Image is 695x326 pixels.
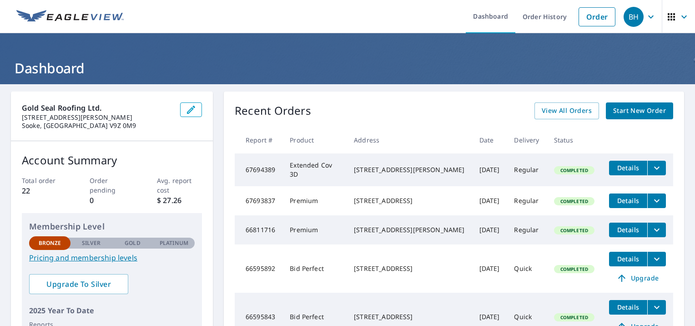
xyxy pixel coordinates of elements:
[22,102,173,113] p: Gold Seal Roofing Ltd.
[647,161,666,175] button: filesDropdownBtn-67694389
[507,244,546,293] td: Quick
[647,252,666,266] button: filesDropdownBtn-66595892
[609,252,647,266] button: detailsBtn-66595892
[647,194,666,208] button: filesDropdownBtn-67693837
[647,223,666,237] button: filesDropdownBtn-66811716
[614,163,642,172] span: Details
[614,255,642,263] span: Details
[235,102,311,119] p: Recent Orders
[29,252,195,263] a: Pricing and membership levels
[235,153,282,186] td: 67694389
[282,244,347,293] td: Bid Perfect
[235,127,282,153] th: Report #
[609,194,647,208] button: detailsBtn-67693837
[282,215,347,244] td: Premium
[555,167,594,173] span: Completed
[354,225,464,234] div: [STREET_ADDRESS][PERSON_NAME]
[282,127,347,153] th: Product
[22,176,67,185] p: Total order
[472,244,507,293] td: [DATE]
[39,239,61,247] p: Bronze
[157,195,202,206] p: $ 27.26
[614,196,642,205] span: Details
[609,300,647,315] button: detailsBtn-66595843
[11,59,684,77] h1: Dashboard
[579,7,615,26] a: Order
[29,220,195,233] p: Membership Level
[354,264,464,273] div: [STREET_ADDRESS]
[624,7,644,27] div: BH
[160,239,188,247] p: Platinum
[606,102,673,119] a: Start New Order
[82,239,101,247] p: Silver
[235,215,282,244] td: 66811716
[347,127,472,153] th: Address
[472,127,507,153] th: Date
[125,239,140,247] p: Gold
[354,312,464,321] div: [STREET_ADDRESS]
[22,185,67,196] p: 22
[354,165,464,174] div: [STREET_ADDRESS][PERSON_NAME]
[555,266,594,272] span: Completed
[235,186,282,215] td: 67693837
[472,186,507,215] td: [DATE]
[36,279,121,289] span: Upgrade To Silver
[507,186,546,215] td: Regular
[29,305,195,316] p: 2025 Year To Date
[507,153,546,186] td: Regular
[534,102,599,119] a: View All Orders
[22,122,173,130] p: Sooke, [GEOGRAPHIC_DATA] V9Z 0M9
[555,227,594,234] span: Completed
[555,198,594,204] span: Completed
[614,225,642,234] span: Details
[22,113,173,122] p: [STREET_ADDRESS][PERSON_NAME]
[609,223,647,237] button: detailsBtn-66811716
[90,176,135,195] p: Order pending
[507,215,546,244] td: Regular
[542,105,592,117] span: View All Orders
[613,105,666,117] span: Start New Order
[22,152,202,168] p: Account Summary
[16,10,124,24] img: EV Logo
[609,271,666,285] a: Upgrade
[472,153,507,186] td: [DATE]
[282,186,347,215] td: Premium
[90,195,135,206] p: 0
[609,161,647,175] button: detailsBtn-67694389
[282,153,347,186] td: Extended Cov 3D
[472,215,507,244] td: [DATE]
[354,196,464,205] div: [STREET_ADDRESS]
[547,127,602,153] th: Status
[29,274,128,294] a: Upgrade To Silver
[647,300,666,315] button: filesDropdownBtn-66595843
[157,176,202,195] p: Avg. report cost
[614,273,660,284] span: Upgrade
[507,127,546,153] th: Delivery
[555,314,594,321] span: Completed
[614,303,642,311] span: Details
[235,244,282,293] td: 66595892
